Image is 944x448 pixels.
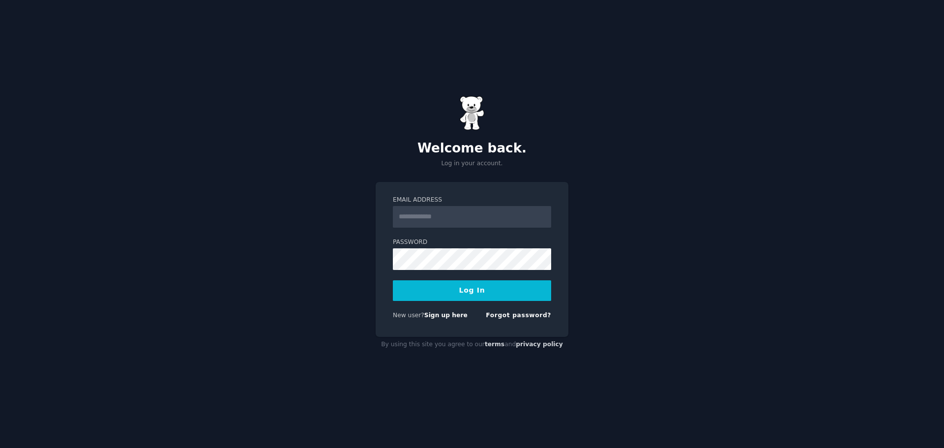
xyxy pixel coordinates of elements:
a: privacy policy [516,341,563,348]
a: terms [485,341,504,348]
button: Log In [393,280,551,301]
label: Email Address [393,196,551,205]
p: Log in your account. [376,159,568,168]
a: Forgot password? [486,312,551,319]
a: Sign up here [424,312,468,319]
img: Gummy Bear [460,96,484,130]
span: New user? [393,312,424,319]
h2: Welcome back. [376,141,568,156]
div: By using this site you agree to our and [376,337,568,353]
label: Password [393,238,551,247]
